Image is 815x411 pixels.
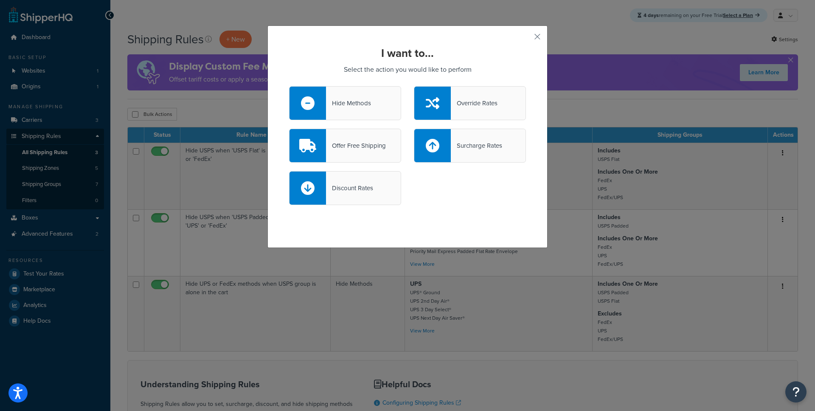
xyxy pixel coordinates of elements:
div: Override Rates [451,97,497,109]
div: Offer Free Shipping [326,140,386,152]
div: Hide Methods [326,97,371,109]
button: Open Resource Center [785,381,807,403]
div: Discount Rates [326,182,373,194]
strong: I want to... [381,45,434,61]
p: Select the action you would like to perform [289,64,526,76]
div: Surcharge Rates [451,140,502,152]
